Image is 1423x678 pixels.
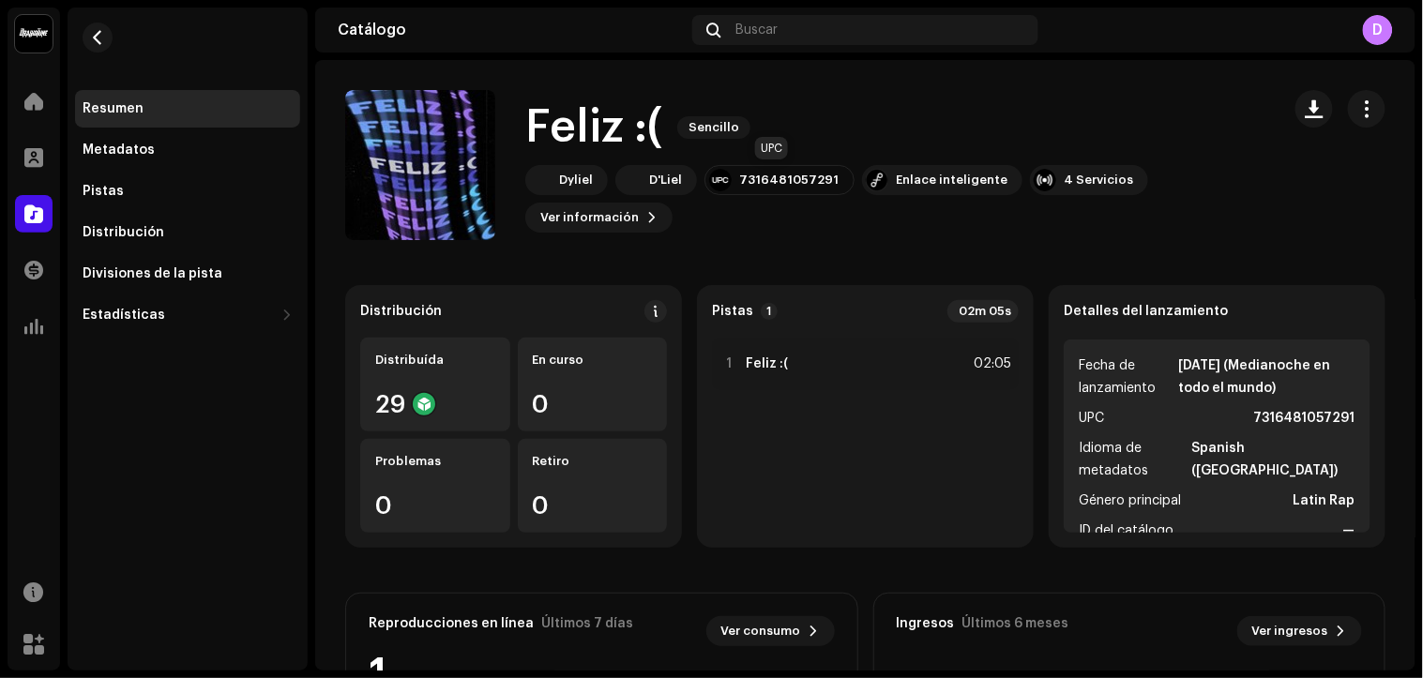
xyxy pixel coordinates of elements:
[896,173,1007,188] div: Enlace inteligente
[525,98,662,158] h1: Feliz :(
[619,169,642,191] img: 88bec419-b04e-4d4e-b12f-df970a57f131
[15,15,53,53] img: 10370c6a-d0e2-4592-b8a2-38f444b0ca44
[559,173,593,188] div: Dyliel
[746,356,788,371] strong: Feliz :(
[1064,304,1228,319] strong: Detalles del lanzamiento
[540,199,639,236] span: Ver información
[947,300,1019,323] div: 02m 05s
[649,173,682,188] div: D'Liel
[360,304,442,319] div: Distribución
[712,304,753,319] strong: Pistas
[1079,354,1174,399] span: Fecha de lanzamiento
[1079,437,1188,482] span: Idioma de metadatos
[677,116,750,139] span: Sencillo
[1254,407,1355,429] strong: 7316481057291
[83,143,155,158] div: Metadatos
[375,454,495,469] div: Problemas
[761,303,778,320] p-badge: 1
[1294,490,1355,512] strong: Latin Rap
[1079,520,1173,542] span: ID del catálogo
[706,616,835,646] button: Ver consumo
[970,353,1011,375] div: 02:05
[83,266,222,281] div: Divisiones de la pista
[75,296,300,334] re-m-nav-dropdown: Estadísticas
[83,101,144,116] div: Resumen
[1252,612,1328,650] span: Ver ingresos
[369,616,534,631] div: Reproducciones en línea
[962,616,1069,631] div: Últimos 6 meses
[1343,520,1355,542] strong: —
[75,173,300,210] re-m-nav-item: Pistas
[1079,490,1181,512] span: Género principal
[375,353,495,368] div: Distribuída
[525,203,673,233] button: Ver información
[1064,173,1133,188] div: 4 Servicios
[83,308,165,323] div: Estadísticas
[75,255,300,293] re-m-nav-item: Divisiones de la pista
[541,616,633,631] div: Últimos 7 días
[1178,354,1355,399] strong: [DATE] (Medianoche en todo el mundo)
[75,90,300,128] re-m-nav-item: Resumen
[1237,616,1362,646] button: Ver ingresos
[736,23,779,38] span: Buscar
[1363,15,1393,45] div: D
[75,214,300,251] re-m-nav-item: Distribución
[83,225,164,240] div: Distribución
[1079,407,1104,429] span: UPC
[75,131,300,169] re-m-nav-item: Metadatos
[83,184,124,199] div: Pistas
[897,616,955,631] div: Ingresos
[1192,437,1355,482] strong: Spanish ([GEOGRAPHIC_DATA])
[533,454,653,469] div: Retiro
[739,173,839,188] div: 7316481057291
[338,23,685,38] div: Catálogo
[533,353,653,368] div: En curso
[721,612,801,650] span: Ver consumo
[529,169,552,191] img: de6a132e-d8b5-457b-92a0-67cf2096e637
